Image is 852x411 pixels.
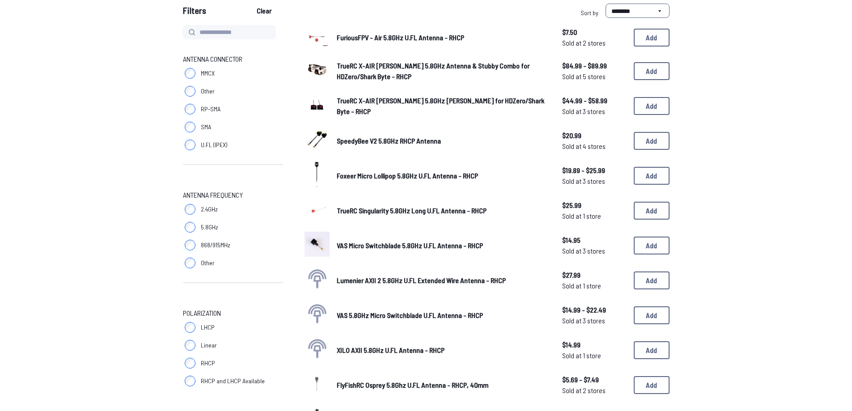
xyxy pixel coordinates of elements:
[562,200,627,211] span: $25.99
[634,306,670,324] button: Add
[201,205,218,214] span: 2.4GHz
[185,104,195,114] input: RP-SMA
[562,339,627,350] span: $14.99
[562,235,627,246] span: $14.95
[562,270,627,280] span: $27.99
[305,197,330,222] img: image
[337,170,548,181] a: Foxeer Micro Lollipop 5.8GHz U.FL Antenna - RHCP
[305,232,330,259] a: image
[185,122,195,132] input: SMA
[337,95,548,117] a: TrueRC X-AIR [PERSON_NAME] 5.8GHz [PERSON_NAME] for HDZero/Shark Byte - RHCP
[185,376,195,386] input: RHCP and LHCP Available
[562,130,627,141] span: $20.99
[337,136,441,145] span: SpeedyBee V2 5.8GHz RHCP Antenna
[201,123,211,131] span: SMA
[634,202,670,220] button: Add
[201,69,215,78] span: MMCX
[185,340,195,351] input: Linear
[305,127,330,152] img: image
[305,162,330,190] a: image
[337,61,530,81] span: TrueRC X-AIR [PERSON_NAME] 5.8GHz Antenna & Stubby Combo for HDZero/Shark Byte - RHCP
[337,171,478,180] span: Foxeer Micro Lollipop 5.8GHz U.FL Antenna - RHCP
[562,211,627,221] span: Sold at 1 store
[562,315,627,326] span: Sold at 3 stores
[606,4,670,18] select: Sort by
[201,377,265,386] span: RHCP and LHCP Available
[305,371,330,396] img: image
[562,305,627,315] span: $14.99 - $22.49
[185,222,195,233] input: 5.8GHz
[634,132,670,150] button: Add
[634,376,670,394] button: Add
[185,358,195,369] input: RHCP
[305,371,330,399] a: image
[337,381,488,389] span: FlyFishRC Osprey 5.8Ghz U.FL Antenna - RHCP, 40mm
[562,27,627,38] span: $7.50
[201,140,227,149] span: U.FL (IPEX)
[201,341,217,350] span: Linear
[305,25,330,50] a: image
[634,167,670,185] button: Add
[305,127,330,155] a: image
[562,385,627,396] span: Sold at 2 stores
[249,4,279,18] button: Clear
[183,54,242,64] span: Antenna Connector
[185,258,195,268] input: Other
[185,68,195,79] input: MMCX
[185,322,195,333] input: LHCP
[201,223,218,232] span: 5.8GHz
[337,241,483,250] span: VAS Micro Switchblade 5.8GHz U.FL Antenna - RHCP
[337,311,483,319] span: VAS 5.8GHz Micro Switchblade U.FL Antenna - RHCP
[183,4,206,21] span: Filters
[634,29,670,47] button: Add
[337,275,548,286] a: Lumenier AXII 2 5.8GHz U.FL Extended Wire Antenna - RHCP
[201,87,215,96] span: Other
[337,33,464,42] span: FuriousFPV - Air 5.8GHz U.FL Antenna - RHCP
[185,140,195,150] input: U.FL (IPEX)
[305,57,330,85] a: image
[634,237,670,254] button: Add
[581,9,598,17] span: Sort by
[337,205,548,216] a: TrueRC Singularity 5.8GHz Long U.FL Antenna - RHCP
[201,105,220,114] span: RP-SMA
[337,96,544,115] span: TrueRC X-AIR [PERSON_NAME] 5.8GHz [PERSON_NAME] for HDZero/Shark Byte - RHCP
[562,95,627,106] span: $44.99 - $58.99
[305,92,330,120] a: image
[337,240,548,251] a: VAS Micro Switchblade 5.8GHz U.FL Antenna - RHCP
[337,345,548,356] a: XILO AXII 5.8GHz U.FL Antenna - RHCP
[183,308,221,318] span: Polarization
[305,92,330,117] img: image
[305,197,330,225] a: image
[183,190,243,200] span: Antenna Frequency
[634,271,670,289] button: Add
[562,246,627,256] span: Sold at 3 stores
[201,323,215,332] span: LHCP
[634,341,670,359] button: Add
[305,28,330,47] img: image
[337,136,548,146] a: SpeedyBee V2 5.8GHz RHCP Antenna
[337,346,445,354] span: XILO AXII 5.8GHz U.FL Antenna - RHCP
[562,60,627,71] span: $84.99 - $89.99
[562,106,627,117] span: Sold at 3 stores
[305,232,330,257] img: image
[562,165,627,176] span: $19.89 - $25.99
[305,162,330,187] img: image
[562,280,627,291] span: Sold at 1 store
[337,310,548,321] a: VAS 5.8GHz Micro Switchblade U.FL Antenna - RHCP
[562,176,627,186] span: Sold at 3 stores
[185,86,195,97] input: Other
[562,141,627,152] span: Sold at 4 stores
[562,71,627,82] span: Sold at 5 stores
[562,350,627,361] span: Sold at 1 store
[305,57,330,82] img: image
[562,38,627,48] span: Sold at 2 stores
[634,62,670,80] button: Add
[185,240,195,250] input: 868/915MHz
[562,374,627,385] span: $5.69 - $7.49
[337,60,548,82] a: TrueRC X-AIR [PERSON_NAME] 5.8GHz Antenna & Stubby Combo for HDZero/Shark Byte - RHCP
[634,97,670,115] button: Add
[201,258,215,267] span: Other
[337,206,487,215] span: TrueRC Singularity 5.8GHz Long U.FL Antenna - RHCP
[337,32,548,43] a: FuriousFPV - Air 5.8GHz U.FL Antenna - RHCP
[337,380,548,390] a: FlyFishRC Osprey 5.8Ghz U.FL Antenna - RHCP, 40mm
